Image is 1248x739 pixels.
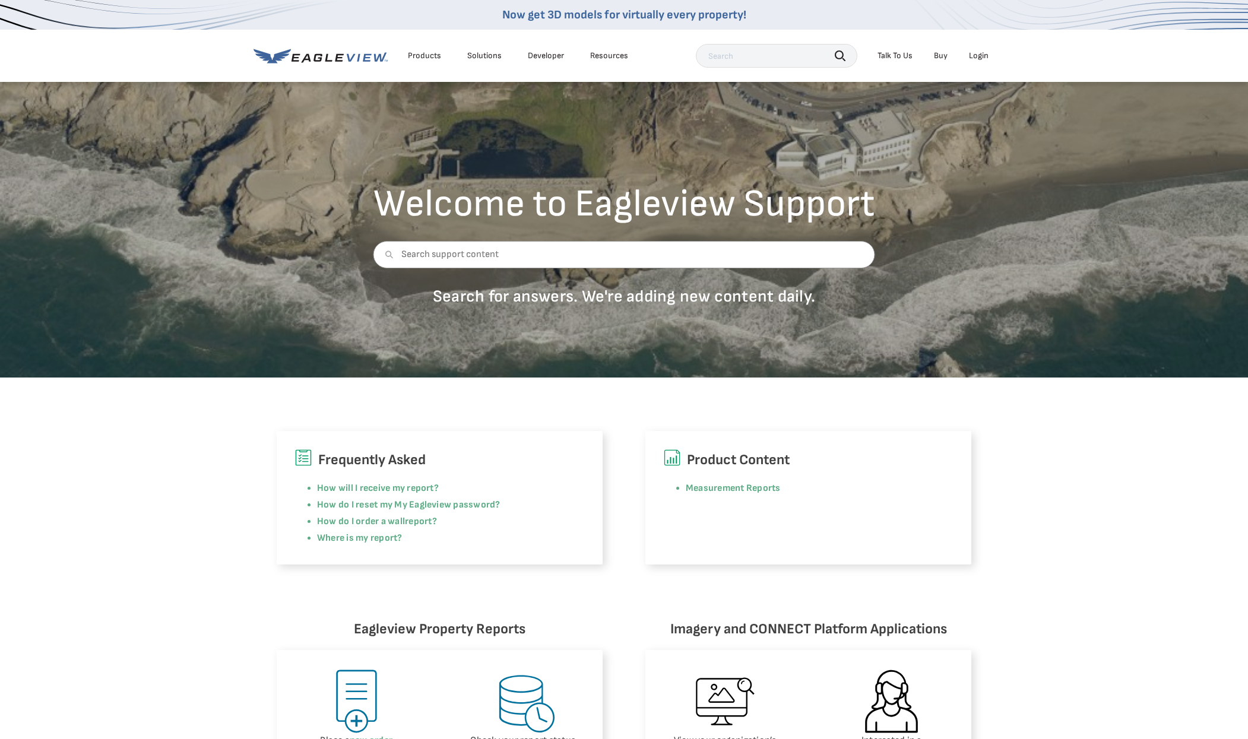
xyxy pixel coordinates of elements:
h6: Frequently Asked [294,449,585,471]
input: Search support content [373,241,875,268]
div: Login [969,50,989,61]
h6: Product Content [663,449,954,471]
div: Solutions [467,50,502,61]
a: How will I receive my report? [317,483,439,494]
div: Products [408,50,441,61]
h6: Imagery and CONNECT Platform Applications [645,618,971,640]
p: Search for answers. We're adding new content daily. [373,286,875,307]
a: Where is my report? [317,532,403,544]
a: Measurement Reports [686,483,781,494]
a: Developer [528,50,564,61]
a: report [405,516,432,527]
div: Talk To Us [878,50,913,61]
h6: Eagleview Property Reports [277,618,603,640]
a: Buy [934,50,948,61]
a: ? [432,516,437,527]
a: How do I reset my My Eagleview password? [317,499,501,510]
div: Resources [590,50,628,61]
a: How do I order a wall [317,516,405,527]
a: Now get 3D models for virtually every property! [502,8,746,22]
input: Search [696,44,857,68]
h2: Welcome to Eagleview Support [373,185,875,223]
